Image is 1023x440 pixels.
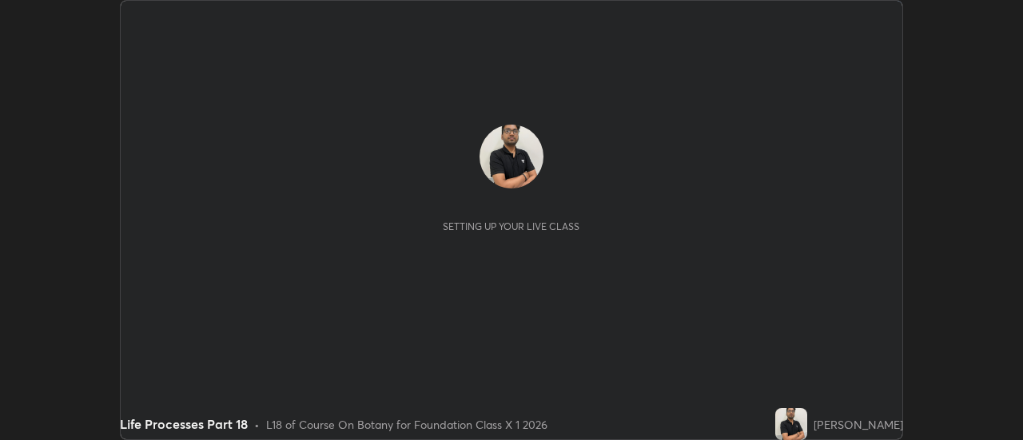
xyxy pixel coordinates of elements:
div: Life Processes Part 18 [120,414,248,434]
div: • [254,416,260,433]
div: [PERSON_NAME] [814,416,903,433]
div: Setting up your live class [443,220,579,232]
img: b2da9b2492c24f11b274d36eb37de468.jpg [775,408,807,440]
div: L18 of Course On Botany for Foundation Class X 1 2026 [266,416,547,433]
img: b2da9b2492c24f11b274d36eb37de468.jpg [480,125,543,188]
